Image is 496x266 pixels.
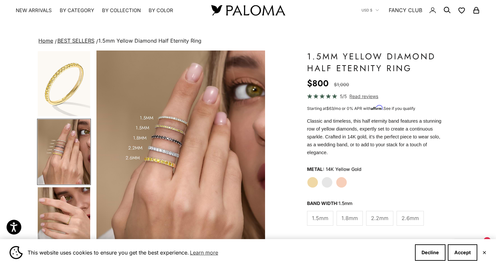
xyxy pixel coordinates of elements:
span: $63 [326,106,334,111]
span: USD $ [362,7,372,13]
button: Decline [415,244,445,261]
nav: Primary navigation [16,7,196,14]
div: Item 4 of 22 [96,51,265,259]
sale-price: $800 [307,77,329,90]
img: #YellowGold #WhiteGold #RoseGold [38,187,90,252]
a: Learn more [189,248,219,257]
span: 1.8mm [341,214,358,222]
button: Accept [448,244,477,261]
summary: By Collection [102,7,141,14]
a: FANCY CLUB [389,6,422,14]
a: BEST SELLERS [57,37,94,44]
nav: breadcrumbs [37,36,459,46]
span: 1.5mm Yellow Diamond Half Eternity Ring [98,37,201,44]
button: Close [482,251,486,255]
h1: 1.5mm Yellow Diamond Half Eternity Ring [307,51,443,74]
span: Affirm [371,105,382,110]
button: USD $ [362,7,379,13]
span: Classic and timeless, this half eternity band features a stunning row of yellow diamonds, expertl... [307,118,442,155]
span: This website uses cookies to ensure you get the best experience. [28,248,410,257]
variant-option-value: yellow [348,238,363,244]
variant-option-value: 1.5mm [339,200,352,206]
a: See if you qualify - Learn more about Affirm Financing (opens in modal) [383,106,415,111]
summary: By Color [149,7,173,14]
legend: Metal: [307,164,324,174]
a: NEW ARRIVALS [16,7,52,14]
compare-at-price: $1,000 [334,81,349,89]
button: Go to item 5 [37,187,91,253]
legend: Band Width: [307,198,352,208]
span: 5/5 [340,92,347,100]
legend: Diamond Color: [307,236,363,246]
variant-option-value: 14K Yellow Gold [326,164,362,174]
img: #YellowGold #WhiteGold #RoseGold [38,119,90,184]
a: Home [38,37,53,44]
img: #YellowGold #WhiteGold #RoseGold [96,51,265,259]
summary: By Category [60,7,94,14]
button: Go to item 1 [37,51,91,117]
span: 2.2mm [371,214,388,222]
span: Starting at /mo or 0% APR with . [307,106,415,111]
span: 1.5mm [312,214,328,222]
a: 5/5 Read reviews [307,92,443,100]
img: Cookie banner [10,246,23,259]
img: #YellowGold [38,51,90,116]
button: Go to item 4 [37,119,91,185]
span: Read reviews [349,92,378,100]
span: 2.6mm [402,214,419,222]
